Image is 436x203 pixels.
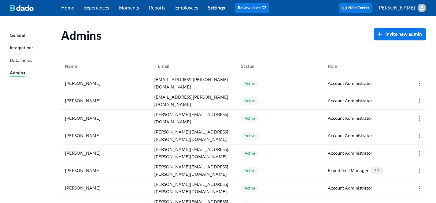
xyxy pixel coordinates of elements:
a: General [10,32,56,39]
div: Admins [10,70,25,77]
div: Name [62,60,149,72]
p: [PERSON_NAME] [377,5,415,11]
div: [PERSON_NAME] [62,149,149,157]
div: [EMAIL_ADDRESS][PERSON_NAME][DOMAIN_NAME] [152,93,236,108]
a: Home [61,5,74,11]
div: Account Administrator [328,115,372,122]
div: Experience Manager [328,167,368,174]
a: Reports [149,5,165,11]
div: [EMAIL_ADDRESS][PERSON_NAME][DOMAIN_NAME] [152,76,236,91]
a: dado [10,5,61,11]
div: [PERSON_NAME][EMAIL_ADDRESS][PERSON_NAME][DOMAIN_NAME] [152,163,236,178]
div: Role [323,60,410,72]
div: [PERSON_NAME] [62,80,149,87]
div: General [10,32,25,39]
h1: Admins [61,28,102,43]
div: Name [62,62,149,70]
span: Active [241,81,259,86]
span: ▲ [154,65,157,68]
span: Active [241,168,259,173]
div: [PERSON_NAME][EMAIL_ADDRESS][PERSON_NAME][DOMAIN_NAME] [152,146,236,160]
div: Account Administrator [328,97,372,104]
span: Help Center [342,5,369,11]
div: [PERSON_NAME] [62,97,149,104]
div: [PERSON_NAME][EMAIL_ADDRESS][DOMAIN_NAME] [152,111,236,126]
button: Invite new admin [374,28,426,40]
div: Integrations [10,44,33,52]
span: 12 [371,168,383,173]
button: [PERSON_NAME] [377,4,426,12]
button: Review us on G2 [235,3,269,13]
div: [PERSON_NAME] [62,132,149,139]
img: dado [10,5,34,11]
div: [PERSON_NAME] [62,167,149,174]
a: Integrations [10,44,56,52]
div: ▲Email [149,60,236,72]
span: Active [241,116,259,121]
a: Settings [208,5,225,11]
span: Active [241,186,259,190]
a: Experiences [84,5,109,11]
div: Data Fields [10,57,32,65]
div: Account Administrator [328,132,372,139]
div: Role [325,62,410,70]
div: [PERSON_NAME][EMAIL_ADDRESS][PERSON_NAME][DOMAIN_NAME] [152,128,236,143]
div: Account Administrator [328,80,372,87]
a: Moments [119,5,139,11]
a: Employees [175,5,198,11]
span: Active [241,99,259,103]
div: [PERSON_NAME] [62,115,149,122]
div: Status [236,60,323,72]
div: Email [152,62,236,70]
div: [PERSON_NAME] [62,184,149,192]
div: Account Administrator [328,149,372,157]
a: Admins [10,70,56,77]
div: Status [238,62,323,70]
button: Help Center [339,3,372,13]
span: Active [241,151,259,156]
a: Review us on G2 [238,5,266,11]
div: Account Administrator [328,184,372,192]
div: [PERSON_NAME][EMAIL_ADDRESS][PERSON_NAME][DOMAIN_NAME] [152,181,236,195]
span: Invite new admin [378,31,422,37]
a: Data Fields [10,57,56,65]
span: Active [241,133,259,138]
